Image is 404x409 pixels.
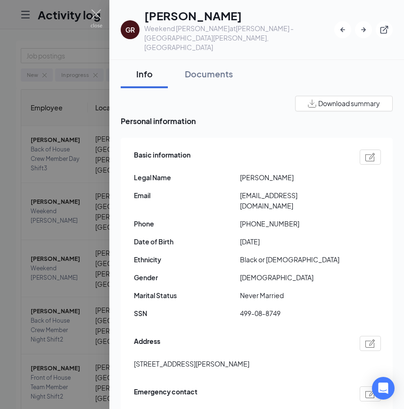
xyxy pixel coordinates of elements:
span: Download summary [318,99,380,109]
span: SSN [134,308,240,318]
span: Date of Birth [134,236,240,247]
div: GR [125,25,135,34]
span: 499-08-8749 [240,308,346,318]
span: [PERSON_NAME] [240,172,346,183]
span: Gender [134,272,240,283]
svg: ArrowRight [359,25,368,34]
span: [EMAIL_ADDRESS][DOMAIN_NAME] [240,190,346,211]
span: Marital Status [134,290,240,300]
span: Black or [DEMOGRAPHIC_DATA] [240,254,346,265]
button: ArrowRight [355,21,372,38]
span: Address [134,336,160,351]
span: Email [134,190,240,200]
div: Weekend [PERSON_NAME] at [PERSON_NAME] - [GEOGRAPHIC_DATA][PERSON_NAME], [GEOGRAPHIC_DATA] [144,24,334,52]
h1: [PERSON_NAME] [144,8,334,24]
span: Never Married [240,290,346,300]
span: Basic information [134,150,190,165]
svg: ExternalLink [379,25,389,34]
span: [DATE] [240,236,346,247]
div: Documents [185,68,233,80]
span: Ethnicity [134,254,240,265]
div: Open Intercom Messenger [372,377,395,400]
span: [DEMOGRAPHIC_DATA] [240,272,346,283]
span: Legal Name [134,172,240,183]
span: [STREET_ADDRESS][PERSON_NAME] [134,359,249,369]
button: ArrowLeftNew [334,21,351,38]
svg: ArrowLeftNew [338,25,347,34]
span: Phone [134,218,240,229]
button: Download summary [295,96,393,111]
span: Personal information [121,115,393,127]
span: Emergency contact [134,386,198,401]
button: ExternalLink [376,21,393,38]
span: [PHONE_NUMBER] [240,218,346,229]
div: Info [130,68,158,80]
